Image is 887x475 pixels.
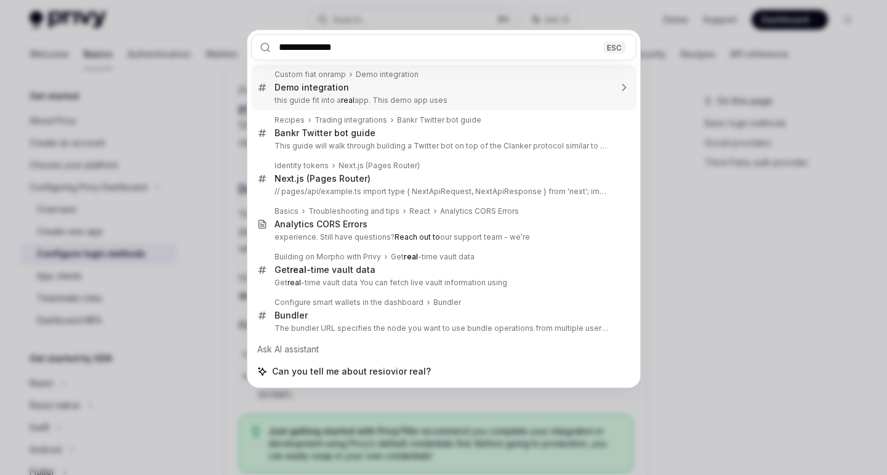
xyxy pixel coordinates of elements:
[275,173,371,184] div: Next.js (Pages Router)
[275,298,423,307] div: Configure smart wallets in the dashboard
[341,95,355,105] b: real
[409,206,430,216] div: React
[308,206,399,216] div: Troubleshooting and tips
[287,278,301,287] b: real
[275,232,611,242] p: experience. Still have questions? our support team - we're
[275,128,375,139] div: Bankr Twitter bot guide
[395,232,440,242] b: Reach out to
[603,41,625,54] div: ESC
[275,187,611,197] p: // pages/api/example.ts import type { NextApiRequest, NextApiResponse } from 'next'; import { getUse
[356,70,419,79] div: Demo integration
[433,298,461,307] div: Bundler
[404,252,418,261] b: real
[275,115,305,125] div: Recipes
[275,95,611,105] p: this guide fit into a app. This demo app uses
[275,323,611,333] p: The bundler URL specifies the node you want to use bundle operations from multiple users into a sing
[275,141,611,151] p: This guide will walk through building a Twitter bot on top of the Clanker protocol similar to Bankr
[272,365,431,378] span: Can you tell me about resiovior real?
[251,338,636,360] div: Ask AI assistant
[290,264,307,275] b: real
[275,206,299,216] div: Basics
[275,278,611,288] p: Get -time vault data You can fetch live vault information using
[275,219,367,230] div: Analytics CORS Errors
[275,161,329,171] div: Identity tokens
[339,161,420,171] div: Next.js (Pages Router)
[315,115,387,125] div: Trading integrations
[391,252,475,262] div: Get -time vault data
[275,310,308,321] div: Bundler
[275,70,346,79] div: Custom fiat onramp
[275,252,381,262] div: Building on Morpho with Privy
[275,264,375,275] div: Get -time vault data
[440,206,519,216] div: Analytics CORS Errors
[275,82,349,93] div: Demo integration
[397,115,481,125] div: Bankr Twitter bot guide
